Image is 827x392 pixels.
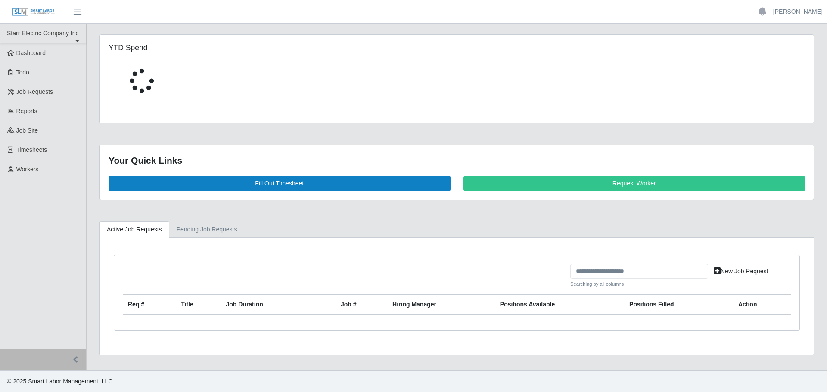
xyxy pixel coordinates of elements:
[387,295,495,315] th: Hiring Manager
[123,295,176,315] th: Req #
[7,378,112,385] span: © 2025 Smart Labor Management, LLC
[169,221,245,238] a: Pending Job Requests
[733,295,791,315] th: Action
[495,295,624,315] th: Positions Available
[624,295,733,315] th: Positions Filled
[16,127,38,134] span: job site
[12,7,55,17] img: SLM Logo
[99,221,169,238] a: Active Job Requests
[16,69,29,76] span: Todo
[221,295,315,315] th: Job Duration
[16,146,47,153] span: Timesheets
[109,176,451,191] a: Fill Out Timesheet
[708,264,774,279] a: New Job Request
[109,154,805,167] div: Your Quick Links
[16,108,37,114] span: Reports
[463,176,805,191] a: Request Worker
[176,295,221,315] th: Title
[773,7,823,16] a: [PERSON_NAME]
[570,281,708,288] small: Searching by all columns
[16,49,46,56] span: Dashboard
[16,88,53,95] span: Job Requests
[336,295,387,315] th: Job #
[109,43,332,52] h5: YTD Spend
[16,166,39,173] span: Workers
